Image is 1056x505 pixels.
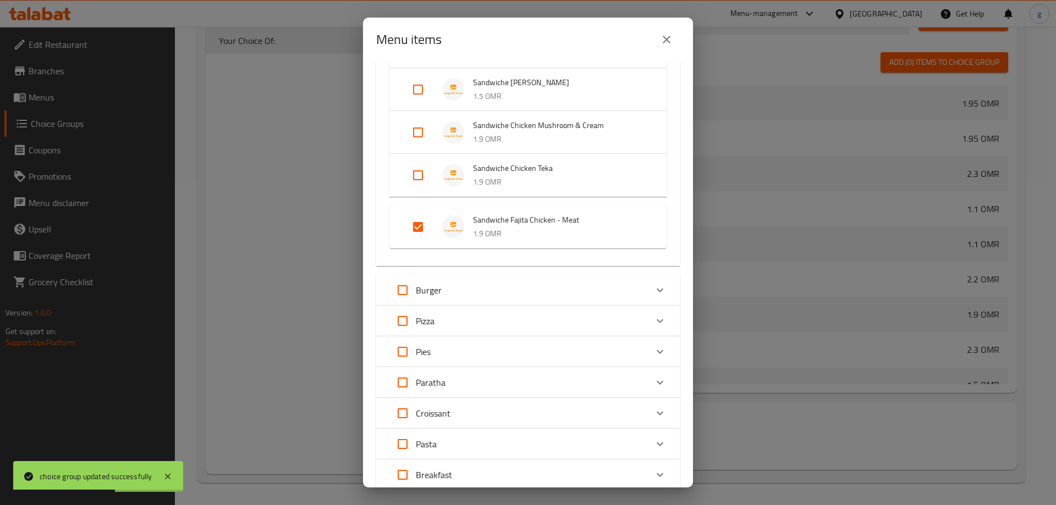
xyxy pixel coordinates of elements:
span: Sandwiche Chicken Teka [473,162,645,175]
p: Breakfast [416,468,452,481]
div: Expand [389,111,667,154]
div: Expand [376,367,680,398]
div: Expand [376,336,680,367]
div: Expand [389,154,667,197]
div: Expand [376,459,680,490]
p: Pies [416,345,431,358]
div: Expand [389,206,667,248]
p: Croissant [416,407,450,420]
h2: Menu items [376,31,442,48]
div: Expand [389,68,667,111]
p: Burger [416,284,442,297]
span: Sandwiche Chicken Mushroom & Cream [473,119,645,132]
img: Sandwiche Fajita Chicken - Meat [442,216,464,238]
button: close [653,26,680,53]
p: 1.9 OMR [473,132,645,146]
p: 1.9 OMR [473,227,645,241]
img: Sandwiche Chicken Teka [442,164,464,186]
p: 1.5 OMR [473,90,645,103]
p: Pizza [416,314,435,328]
p: Pasta [416,437,437,451]
div: Expand [376,429,680,459]
div: Expand [376,306,680,336]
img: Sandwiche Chicken Mushroom & Cream [442,121,464,143]
div: Expand [376,398,680,429]
div: choice group updated successfully [40,470,152,482]
p: Paratha [416,376,446,389]
img: Sandwiche Shish Tawook [442,79,464,101]
div: Expand [376,275,680,306]
p: 1.9 OMR [473,175,645,189]
span: Sandwiche [PERSON_NAME] [473,76,645,90]
span: Sandwiche Fajita Chicken - Meat [473,213,645,227]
